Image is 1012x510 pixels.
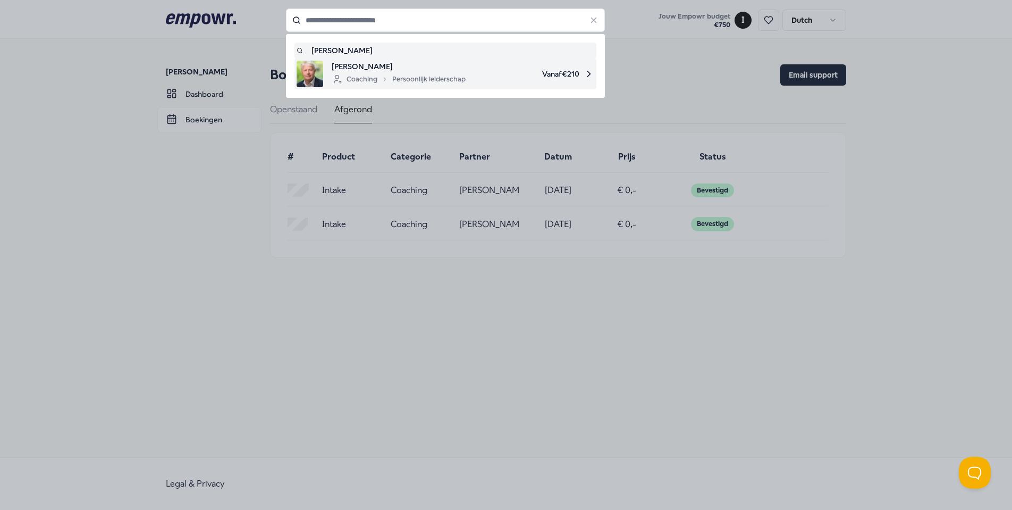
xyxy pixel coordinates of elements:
a: [PERSON_NAME] [297,45,594,56]
span: [PERSON_NAME] [332,61,466,72]
input: Search for products, categories or subcategories [286,9,605,32]
a: product image[PERSON_NAME]CoachingPersoonlijk leiderschapVanaf€210 [297,61,594,87]
span: Vanaf € 210 [474,61,594,87]
iframe: Help Scout Beacon - Open [959,457,991,489]
img: product image [297,61,323,87]
div: Coaching Persoonlijk leiderschap [332,73,466,86]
